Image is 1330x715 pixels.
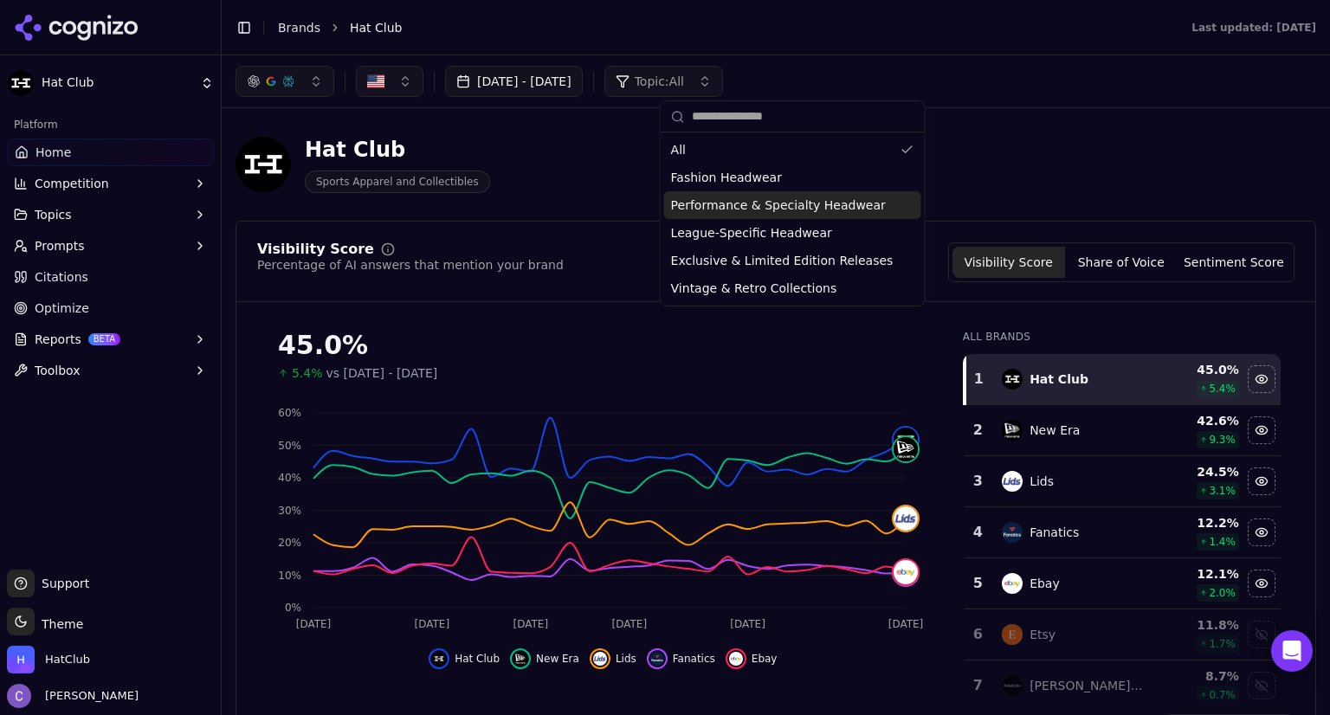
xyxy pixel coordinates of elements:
[88,333,120,345] span: BETA
[965,354,1281,405] tr: 1hat clubHat Club45.0%5.4%Hide hat club data
[257,242,374,256] div: Visibility Score
[1002,624,1023,645] img: etsy
[1030,626,1056,643] div: Etsy
[326,364,438,382] span: vs [DATE] - [DATE]
[965,558,1281,609] tr: 5ebayEbay12.1%2.0%Hide ebay data
[661,132,925,306] div: Suggestions
[1271,630,1313,672] div: Open Intercom Messenger
[1002,369,1023,390] img: hat club
[1030,422,1080,439] div: New Era
[35,175,109,192] span: Competition
[7,684,31,708] img: Chris Hayes
[445,66,583,97] button: [DATE] - [DATE]
[1209,688,1236,702] span: 0.7 %
[972,624,985,645] div: 6
[1248,621,1275,648] button: Show etsy data
[1209,433,1236,447] span: 9.3 %
[1178,247,1290,278] button: Sentiment Score
[7,232,214,260] button: Prompts
[671,252,894,269] span: Exclusive & Limited Edition Releases
[278,440,301,452] tspan: 50%
[650,652,664,666] img: fanatics
[36,144,71,161] span: Home
[35,331,81,348] span: Reports
[1209,637,1236,651] span: 1.7 %
[350,19,402,36] span: Hat Club
[673,652,715,666] span: Fanatics
[1030,677,1145,694] div: [PERSON_NAME] & [PERSON_NAME]
[42,75,193,91] span: Hat Club
[7,201,214,229] button: Topics
[590,648,636,669] button: Hide lids data
[7,684,139,708] button: Open user button
[1159,463,1239,480] div: 24.5 %
[1159,667,1239,685] div: 8.7 %
[894,437,918,461] img: new era
[952,247,1065,278] button: Visibility Score
[730,618,765,630] tspan: [DATE]
[1248,519,1275,546] button: Hide fanatics data
[616,652,636,666] span: Lids
[1248,365,1275,393] button: Hide hat club data
[1191,21,1316,35] div: Last updated: [DATE]
[965,609,1281,660] tr: 6etsyEtsy11.8%1.7%Show etsy data
[296,618,332,630] tspan: [DATE]
[965,507,1281,558] tr: 4fanaticsFanatics12.2%1.4%Hide fanatics data
[1002,420,1023,441] img: new era
[292,364,323,382] span: 5.4%
[7,294,214,322] a: Optimize
[671,224,832,242] span: League-Specific Headwear
[972,420,985,441] div: 2
[278,472,301,484] tspan: 40%
[278,21,320,35] a: Brands
[7,138,214,166] a: Home
[7,111,214,138] div: Platform
[1065,247,1178,278] button: Share of Voice
[635,73,684,90] span: Topic: All
[278,505,301,517] tspan: 30%
[510,648,579,669] button: Hide new era data
[965,456,1281,507] tr: 3lidsLids24.5%3.1%Hide lids data
[7,170,214,197] button: Competition
[752,652,778,666] span: Ebay
[894,560,918,584] img: ebay
[612,618,648,630] tspan: [DATE]
[1248,467,1275,495] button: Hide lids data
[671,280,837,297] span: Vintage & Retro Collections
[45,652,90,667] span: HatClub
[35,575,89,592] span: Support
[1030,473,1054,490] div: Lids
[671,141,686,158] span: All
[1002,471,1023,492] img: lids
[972,471,985,492] div: 3
[278,570,301,582] tspan: 10%
[1159,412,1239,429] div: 42.6 %
[7,263,214,291] a: Citations
[278,537,301,549] tspan: 20%
[1030,575,1060,592] div: Ebay
[536,652,579,666] span: New Era
[726,648,778,669] button: Hide ebay data
[35,237,85,254] span: Prompts
[1030,524,1079,541] div: Fanatics
[35,300,89,317] span: Optimize
[278,407,301,419] tspan: 60%
[593,652,607,666] img: lids
[7,646,35,673] img: HatClub
[1209,535,1236,549] span: 1.4 %
[35,206,72,223] span: Topics
[1209,484,1236,498] span: 3.1 %
[1002,573,1023,594] img: ebay
[305,171,490,193] span: Sports Apparel and Collectibles
[1209,382,1236,396] span: 5.4 %
[647,648,715,669] button: Hide fanatics data
[1159,616,1239,634] div: 11.8 %
[1002,522,1023,543] img: fanatics
[972,573,985,594] div: 5
[1248,570,1275,597] button: Hide ebay data
[305,136,490,164] div: Hat Club
[415,618,450,630] tspan: [DATE]
[35,268,88,286] span: Citations
[7,646,90,673] button: Open organization switcher
[1248,672,1275,699] button: Show mitchell & ness data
